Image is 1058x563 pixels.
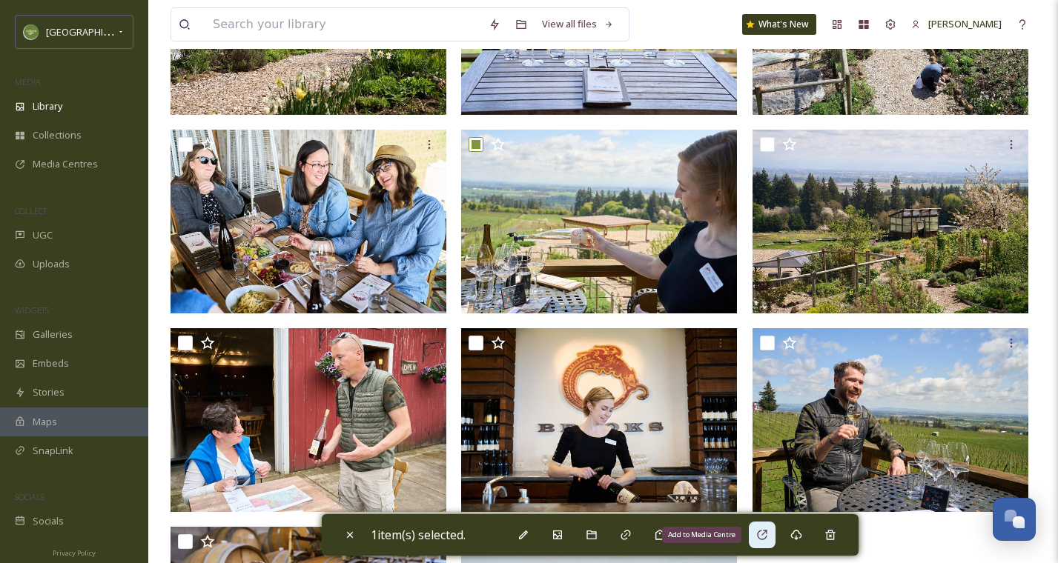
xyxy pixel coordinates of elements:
img: BrooksWinery-Salem-glasspour [461,130,737,313]
img: BrooksWinery-Salem- Tasting [171,328,446,512]
span: Media Centres [33,157,98,171]
img: images.png [24,24,39,39]
span: 1 item(s) selected. [371,527,466,543]
img: BrooksWinery- Salem- Garden [753,130,1028,313]
span: WIDGETS [15,304,49,316]
span: [GEOGRAPHIC_DATA] [46,24,140,39]
span: Library [33,99,62,113]
img: BrooksWinery-Salem-TastingRoom [461,328,737,512]
span: Uploads [33,257,70,271]
span: Embeds [33,356,69,370]
span: SOCIALS [15,491,44,502]
span: Socials [33,514,64,528]
span: MEDIA [15,76,41,87]
span: [PERSON_NAME] [928,17,1002,30]
span: Collections [33,128,82,142]
span: UGC [33,228,53,242]
span: SnapLink [33,444,73,458]
input: Search your library [205,8,481,41]
div: Add to Media Centre [662,527,741,543]
span: Privacy Policy [53,548,96,558]
a: [PERSON_NAME] [904,10,1009,39]
a: Privacy Policy [53,543,96,561]
img: BrooksWinery- Salem-tasting [753,328,1028,512]
span: Maps [33,415,57,429]
span: Stories [33,385,65,399]
a: What's New [742,14,816,35]
span: Galleries [33,327,73,342]
span: COLLECT [15,205,47,216]
img: BrooksWinery-Salem-lunch [171,130,446,313]
a: View all files [535,10,621,39]
button: Open Chat [993,498,1036,541]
